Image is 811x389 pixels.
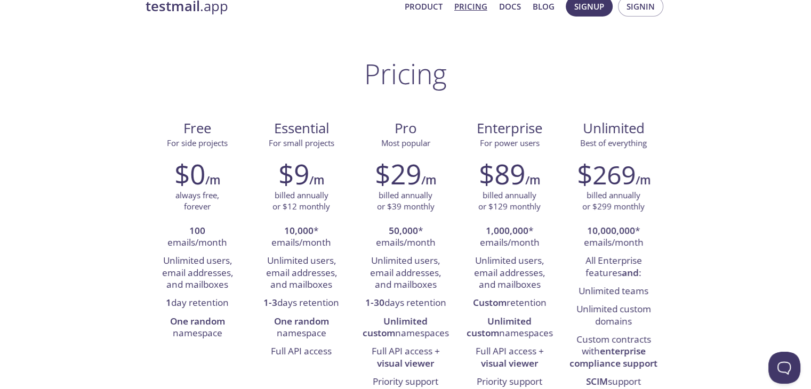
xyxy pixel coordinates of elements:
[166,296,171,309] strong: 1
[175,190,219,213] p: always free, forever
[389,224,418,237] strong: 50,000
[362,119,449,137] span: Pro
[258,222,346,253] li: * emails/month
[274,315,329,327] strong: One random
[377,190,435,213] p: billed annually or $39 monthly
[278,158,309,190] h2: $9
[569,282,657,301] li: Unlimited teams
[465,313,553,343] li: namespaces
[465,343,553,373] li: Full API access +
[583,119,645,137] span: Unlimited
[205,171,220,189] h6: /m
[768,352,800,384] iframe: Help Scout Beacon - Open
[258,294,346,312] li: days retention
[362,313,449,343] li: namespaces
[258,119,345,137] span: Essential
[189,224,205,237] strong: 100
[569,252,657,282] li: All Enterprise features :
[284,224,314,237] strong: 10,000
[479,158,525,190] h2: $89
[587,224,635,237] strong: 10,000,000
[622,266,639,279] strong: and
[154,294,242,312] li: day retention
[170,315,225,327] strong: One random
[258,343,346,361] li: Full API access
[309,171,324,189] h6: /m
[363,315,428,339] strong: Unlimited custom
[478,190,541,213] p: billed annually or $129 monthly
[465,252,553,294] li: Unlimited users, email addresses, and mailboxes
[421,171,436,189] h6: /m
[362,222,449,253] li: * emails/month
[466,119,553,137] span: Enterprise
[154,313,242,343] li: namespace
[362,343,449,373] li: Full API access +
[569,222,657,253] li: * emails/month
[362,252,449,294] li: Unlimited users, email addresses, and mailboxes
[465,294,553,312] li: retention
[362,294,449,312] li: days retention
[569,331,657,373] li: Custom contracts with
[580,137,647,148] span: Best of everything
[467,315,532,339] strong: Unlimited custom
[258,252,346,294] li: Unlimited users, email addresses, and mailboxes
[269,137,334,148] span: For small projects
[582,190,645,213] p: billed annually or $299 monthly
[154,252,242,294] li: Unlimited users, email addresses, and mailboxes
[364,58,447,90] h1: Pricing
[592,157,636,192] span: 269
[154,222,242,253] li: emails/month
[167,137,228,148] span: For side projects
[174,158,205,190] h2: $0
[365,296,384,309] strong: 1-30
[480,137,540,148] span: For power users
[473,296,507,309] strong: Custom
[263,296,277,309] strong: 1-3
[569,345,657,369] strong: enterprise compliance support
[525,171,540,189] h6: /m
[586,375,608,387] strong: SCIM
[272,190,330,213] p: billed annually or $12 monthly
[636,171,651,189] h6: /m
[577,158,636,190] h2: $
[569,301,657,331] li: Unlimited custom domains
[375,158,421,190] h2: $29
[486,224,528,237] strong: 1,000,000
[154,119,241,137] span: Free
[481,357,538,369] strong: visual viewer
[258,313,346,343] li: namespace
[381,137,430,148] span: Most popular
[465,222,553,253] li: * emails/month
[377,357,434,369] strong: visual viewer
